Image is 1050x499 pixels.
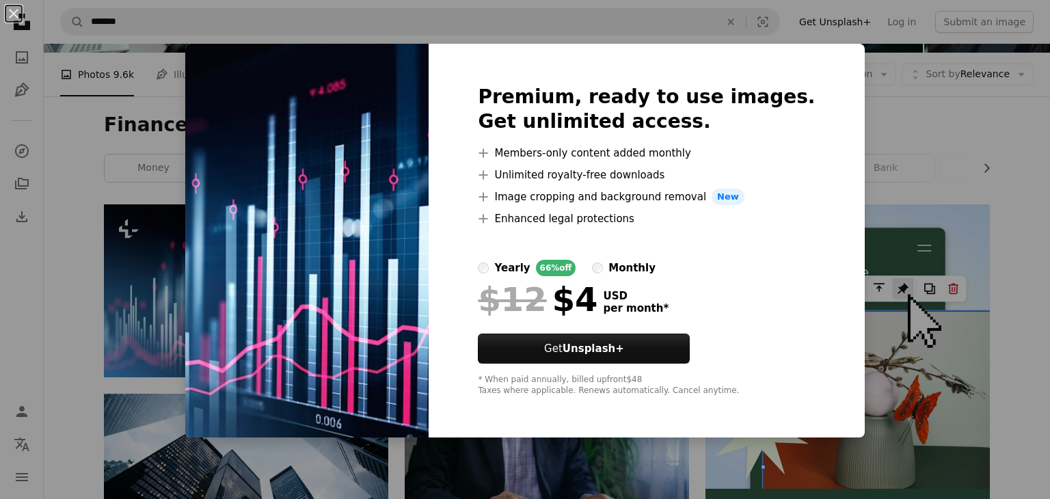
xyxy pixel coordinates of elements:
[603,290,669,302] span: USD
[592,262,603,273] input: monthly
[478,282,597,317] div: $4
[478,211,815,227] li: Enhanced legal protections
[494,260,530,276] div: yearly
[603,302,669,314] span: per month *
[478,85,815,134] h2: Premium, ready to use images. Get unlimited access.
[712,189,744,205] span: New
[478,167,815,183] li: Unlimited royalty-free downloads
[563,342,624,355] strong: Unsplash+
[478,282,546,317] span: $12
[608,260,656,276] div: monthly
[185,44,429,437] img: premium_photo-1681487769650-a0c3fbaed85a
[478,189,815,205] li: Image cropping and background removal
[478,334,690,364] button: GetUnsplash+
[478,145,815,161] li: Members-only content added monthly
[536,260,576,276] div: 66% off
[478,375,815,396] div: * When paid annually, billed upfront $48 Taxes where applicable. Renews automatically. Cancel any...
[478,262,489,273] input: yearly66%off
